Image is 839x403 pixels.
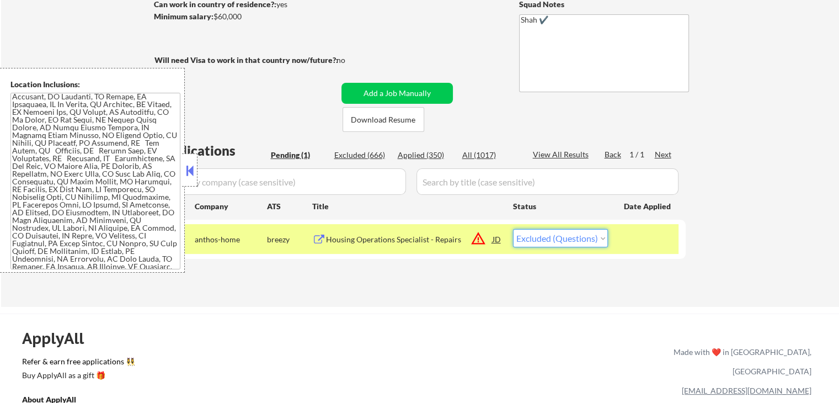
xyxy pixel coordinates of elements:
[22,369,132,383] a: Buy ApplyAll as a gift 🎁
[267,234,312,245] div: breezy
[624,201,672,212] div: Date Applied
[629,149,655,160] div: 1 / 1
[154,11,338,22] div: $60,000
[195,201,267,212] div: Company
[533,149,592,160] div: View All Results
[22,358,443,369] a: Refer & earn free applications 👯‍♀️
[491,229,503,249] div: JD
[22,372,132,379] div: Buy ApplyAll as a gift 🎁
[341,83,453,104] button: Add a Job Manually
[10,79,180,90] div: Location Inclusions:
[343,107,424,132] button: Download Resume
[326,234,493,245] div: Housing Operations Specialist - Repairs
[312,201,503,212] div: Title
[154,12,213,21] strong: Minimum salary:
[154,55,338,65] strong: Will need Visa to work in that country now/future?:
[682,386,811,395] a: [EMAIL_ADDRESS][DOMAIN_NAME]
[513,196,608,216] div: Status
[416,168,678,195] input: Search by title (case sensitive)
[158,168,406,195] input: Search by company (case sensitive)
[669,342,811,381] div: Made with ❤️ in [GEOGRAPHIC_DATA], [GEOGRAPHIC_DATA]
[22,329,97,348] div: ApplyAll
[471,231,486,246] button: warning_amber
[271,150,326,161] div: Pending (1)
[195,234,267,245] div: anthos-home
[398,150,453,161] div: Applied (350)
[336,55,368,66] div: no
[334,150,389,161] div: Excluded (666)
[605,149,622,160] div: Back
[267,201,312,212] div: ATS
[158,144,267,157] div: Applications
[462,150,517,161] div: All (1017)
[655,149,672,160] div: Next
